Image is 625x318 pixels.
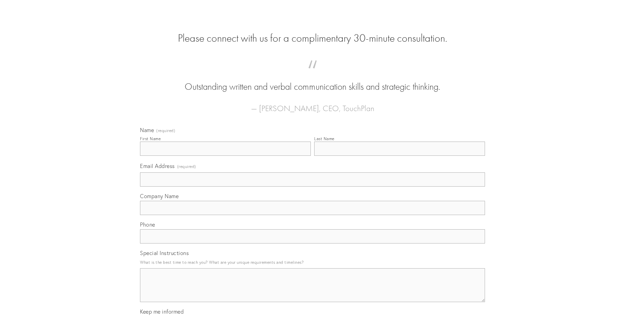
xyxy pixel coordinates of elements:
figcaption: — [PERSON_NAME], CEO, TouchPlan [151,93,474,115]
span: (required) [156,129,175,133]
span: Name [140,127,154,133]
span: “ [151,67,474,80]
span: (required) [177,162,196,171]
span: Special Instructions [140,250,189,256]
span: Company Name [140,193,179,199]
span: Email Address [140,163,175,169]
span: Phone [140,221,155,228]
h2: Please connect with us for a complimentary 30-minute consultation. [140,32,485,45]
blockquote: Outstanding written and verbal communication skills and strategic thinking. [151,67,474,93]
p: What is the best time to reach you? What are your unique requirements and timelines? [140,258,485,267]
span: Keep me informed [140,308,184,315]
div: First Name [140,136,161,141]
div: Last Name [314,136,334,141]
